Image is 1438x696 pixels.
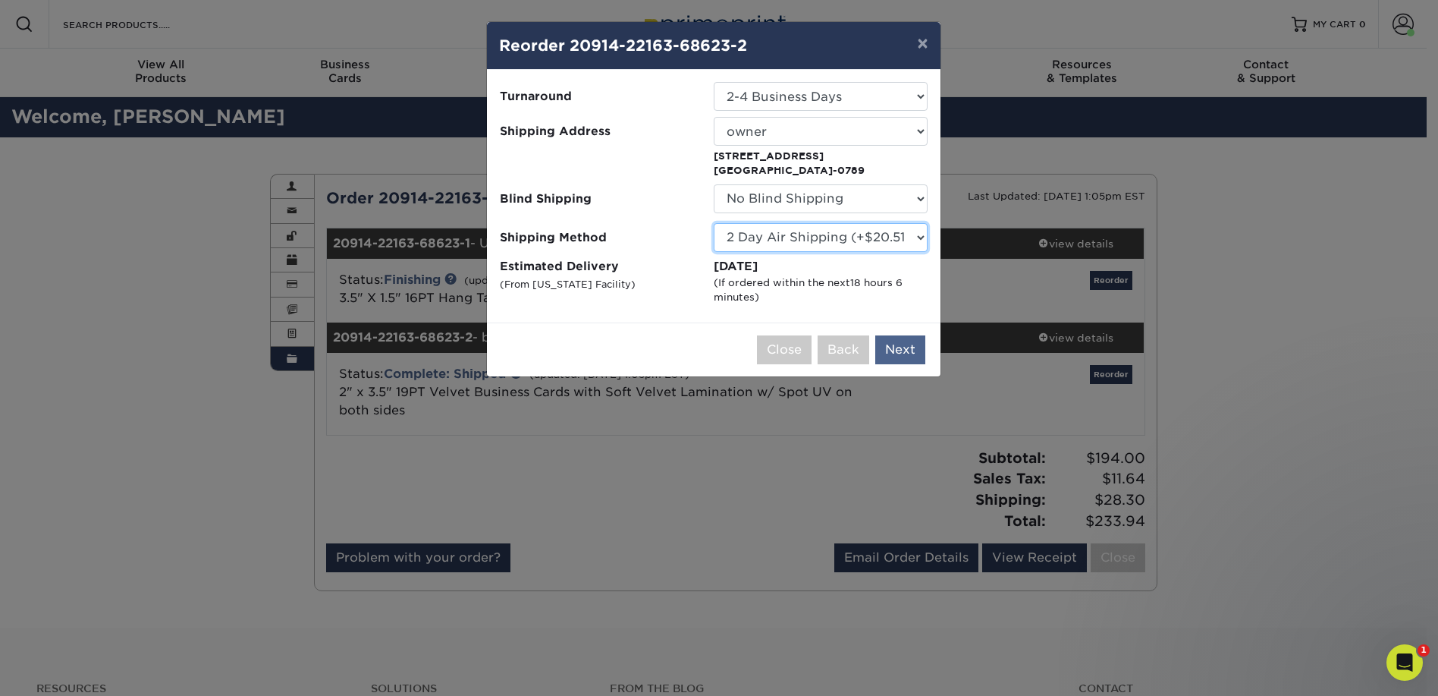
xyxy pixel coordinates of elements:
[500,228,702,246] span: Shipping Method
[500,258,714,305] label: Estimated Delivery
[500,279,636,290] small: (From [US_STATE] Facility)
[1386,644,1423,681] iframe: Intercom live chat
[818,335,869,364] button: Back
[500,190,702,207] span: Blind Shipping
[757,335,812,364] button: Close
[714,277,903,303] span: 18 hours 6 minutes
[500,123,702,140] span: Shipping Address
[499,34,928,57] h4: Reorder 20914-22163-68623-2
[500,88,702,106] span: Turnaround
[714,276,928,305] div: (If ordered within the next )
[714,149,928,178] p: [STREET_ADDRESS] [GEOGRAPHIC_DATA]-0789
[875,335,925,364] button: Next
[905,22,940,65] button: ×
[714,258,928,276] div: [DATE]
[1418,644,1430,657] span: 1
